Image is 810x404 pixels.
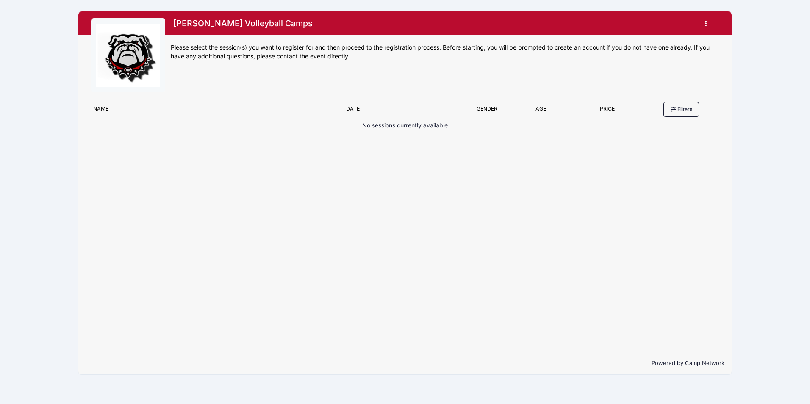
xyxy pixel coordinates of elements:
[89,105,342,117] div: Name
[171,43,719,61] div: Please select the session(s) you want to register for and then proceed to the registration proces...
[663,102,699,116] button: Filters
[362,121,448,130] p: No sessions currently available
[513,105,569,117] div: Age
[96,24,160,87] img: logo
[462,105,512,117] div: Gender
[171,16,316,31] h1: [PERSON_NAME] Volleyball Camps
[86,359,725,368] p: Powered by Camp Network
[342,105,462,117] div: Date
[569,105,645,117] div: Price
